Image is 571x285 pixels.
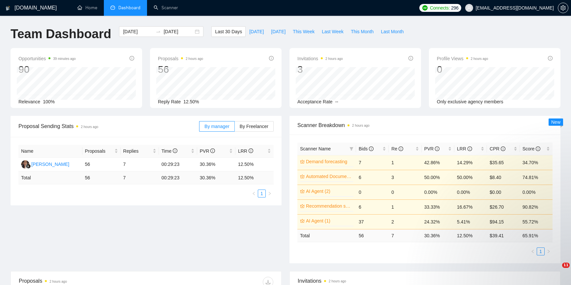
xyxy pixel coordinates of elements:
[21,160,29,168] img: DS
[356,199,389,214] td: 6
[318,26,347,37] button: Last Week
[18,122,199,130] span: Proposal Sending Stats
[351,28,374,35] span: This Month
[246,26,267,37] button: [DATE]
[467,6,471,10] span: user
[18,99,40,104] span: Relevance
[297,121,553,129] span: Scanner Breakdown
[21,161,69,167] a: DS[PERSON_NAME]
[520,199,553,214] td: 90.82%
[356,170,389,185] td: 6
[269,56,274,61] span: info-circle
[454,155,487,170] td: 14.29%
[197,158,235,171] td: 30.36%
[162,148,177,154] span: Time
[356,214,389,229] td: 37
[487,214,520,229] td: $94.15
[306,158,352,165] a: Demand forecasting
[487,155,520,170] td: $35.65
[558,5,568,11] a: setting
[297,55,343,63] span: Invitations
[523,146,540,151] span: Score
[300,189,305,194] span: crown
[369,146,374,151] span: info-circle
[266,190,274,197] li: Next Page
[422,170,454,185] td: 50.00%
[240,124,268,129] span: By Freelancer
[562,263,570,268] span: 11
[298,277,552,285] span: Invitations
[306,188,352,195] a: AI Agent (2)
[158,55,203,63] span: Proposals
[335,99,338,104] span: --
[389,229,421,242] td: 7
[487,199,520,214] td: $26.70
[123,28,153,35] input: Start date
[53,57,75,61] time: 39 minutes ago
[520,185,553,199] td: 0.00%
[422,5,428,11] img: upwork-logo.png
[389,199,421,214] td: 1
[249,148,253,153] span: info-circle
[389,185,421,199] td: 0
[451,4,458,12] span: 296
[437,55,488,63] span: Profile Views
[352,124,370,127] time: 2 hours ago
[121,171,159,184] td: 7
[490,146,505,151] span: CPR
[389,170,421,185] td: 3
[250,190,258,197] li: Previous Page
[156,29,161,34] span: swap-right
[18,63,76,76] div: 90
[18,55,76,63] span: Opportunities
[306,173,352,180] a: Automated Document Processing
[329,279,346,283] time: 2 hours ago
[347,26,377,37] button: This Month
[322,28,344,35] span: Last Week
[408,56,413,61] span: info-circle
[551,119,560,125] span: New
[266,190,274,197] button: right
[263,279,273,285] span: download
[200,148,215,154] span: PVR
[297,63,343,76] div: 3
[399,146,403,151] span: info-circle
[238,148,253,154] span: LRR
[158,99,181,104] span: Reply Rate
[118,5,140,11] span: Dashboard
[159,171,197,184] td: 00:29:23
[173,148,177,153] span: info-circle
[18,145,82,158] th: Name
[306,202,352,210] a: Recommendation system
[430,4,450,12] span: Connects:
[454,185,487,199] td: 0.00%
[297,229,356,242] td: Total
[26,164,31,168] img: gigradar-bm.png
[186,57,203,61] time: 2 hours ago
[267,26,289,37] button: [DATE]
[204,124,229,129] span: By manager
[422,214,454,229] td: 24.32%
[297,99,333,104] span: Acceptance Rate
[268,192,272,195] span: right
[235,158,274,171] td: 12.50%
[422,199,454,214] td: 33.33%
[249,28,264,35] span: [DATE]
[300,146,331,151] span: Scanner Name
[6,3,10,13] img: logo
[437,99,503,104] span: Only exclusive agency members
[548,56,553,61] span: info-circle
[467,146,472,151] span: info-circle
[211,26,246,37] button: Last 30 Days
[158,63,203,76] div: 56
[454,214,487,229] td: 5.41%
[454,199,487,214] td: 16.67%
[520,170,553,185] td: 74.81%
[130,56,134,61] span: info-circle
[356,155,389,170] td: 7
[252,192,256,195] span: left
[31,161,69,168] div: [PERSON_NAME]
[210,148,215,153] span: info-circle
[356,185,389,199] td: 0
[235,171,274,184] td: 12.50 %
